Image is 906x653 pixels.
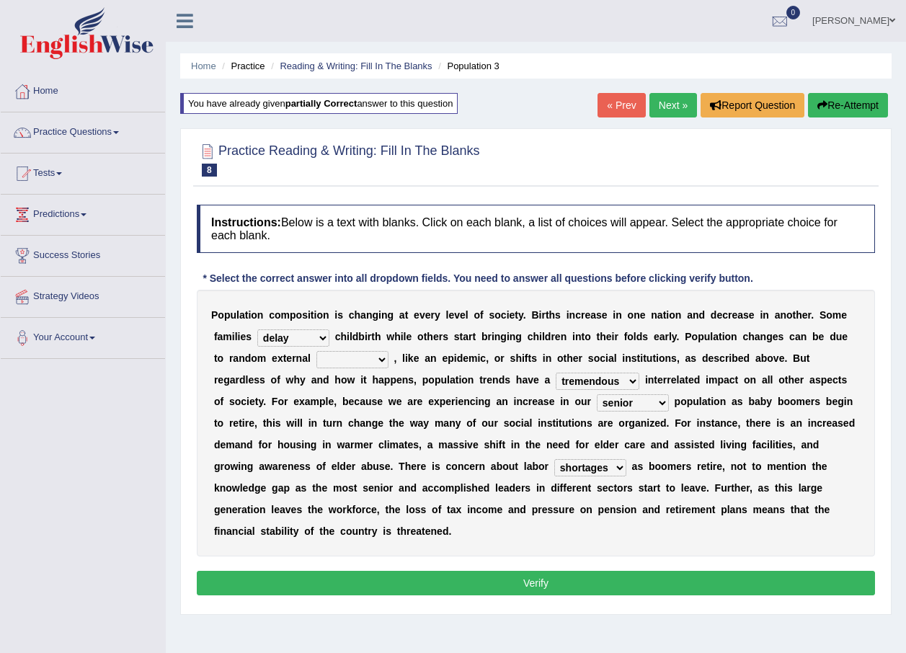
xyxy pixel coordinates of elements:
b: o [557,352,564,364]
b: x [277,352,283,364]
b: e [819,331,825,342]
b: n [634,309,640,321]
b: a [399,309,405,321]
b: a [775,309,781,321]
b: t [793,309,796,321]
b: n [561,331,567,342]
a: Home [191,61,216,71]
span: 8 [202,164,217,177]
b: o [218,352,224,364]
b: e [272,352,277,364]
b: i [365,331,368,342]
b: f [480,309,484,321]
b: d [245,352,252,364]
b: r [292,352,296,364]
b: u [647,352,653,364]
b: n [780,309,786,321]
b: o [627,331,634,342]
a: Practice Questions [1,112,165,148]
b: e [773,331,778,342]
b: s [714,352,719,364]
span: 0 [786,6,801,19]
b: n [616,309,622,321]
b: n [675,309,682,321]
b: i [613,309,616,321]
b: l [669,331,672,342]
b: S [820,309,826,321]
b: g [372,309,378,321]
b: d [711,309,717,321]
b: a [713,331,719,342]
b: e [716,309,722,321]
b: m [223,331,231,342]
b: n [760,331,767,342]
b: a [755,331,760,342]
b: p [224,309,231,321]
b: i [314,309,316,321]
b: c [528,331,533,342]
b: e [460,309,466,321]
b: o [316,309,323,321]
b: h [533,331,540,342]
b: e [442,352,448,364]
b: e [414,352,419,364]
b: e [841,309,847,321]
b: s [510,352,516,364]
b: f [214,331,218,342]
b: r [808,309,812,321]
b: i [640,352,643,364]
a: Tests [1,154,165,190]
b: p [448,352,454,364]
b: v [454,309,460,321]
b: n [546,352,552,364]
b: . [811,309,814,321]
b: b [481,331,488,342]
b: i [238,331,241,342]
b: c [480,352,486,364]
b: , [394,352,396,364]
b: g [766,331,773,342]
b: s [588,352,594,364]
b: r [430,309,434,321]
b: e [433,331,439,342]
a: Strategy Videos [1,277,165,313]
a: Success Stories [1,236,165,272]
b: i [729,352,732,364]
b: o [725,331,732,342]
b: s [489,309,494,321]
b: r [229,352,233,364]
button: Re-Attempt [808,93,888,117]
b: s [743,309,749,321]
b: o [692,331,698,342]
a: Your Account [1,318,165,354]
b: i [612,331,615,342]
b: l [235,331,238,342]
b: . [677,331,680,342]
b: i [347,331,350,342]
b: u [230,309,236,321]
b: s [690,352,696,364]
b: t [652,352,656,364]
b: g [500,331,507,342]
b: e [414,309,419,321]
b: s [454,331,460,342]
b: h [796,309,802,321]
b: i [522,352,525,364]
b: h [748,331,755,342]
b: i [656,352,659,364]
b: n [763,309,769,321]
b: o [669,309,675,321]
b: t [528,352,532,364]
a: Next » [649,93,697,117]
b: t [581,331,585,342]
b: t [460,331,463,342]
b: n [239,352,245,364]
b: i [760,309,763,321]
b: h [515,352,522,364]
b: v [419,309,425,321]
b: e [510,309,515,321]
b: r [579,352,582,364]
b: r [541,309,545,321]
b: r [665,331,668,342]
b: a [233,352,239,364]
